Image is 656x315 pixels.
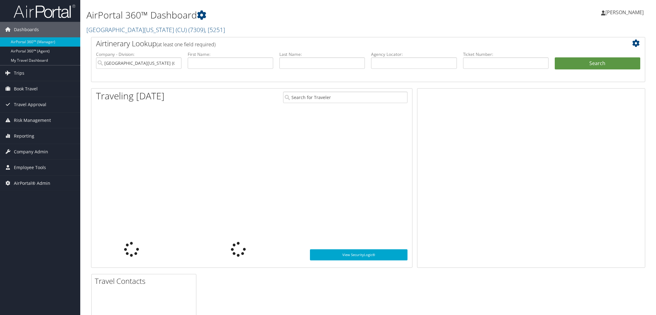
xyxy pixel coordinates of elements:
button: Search [555,57,640,70]
span: Company Admin [14,144,48,160]
h1: AirPortal 360™ Dashboard [86,9,462,22]
a: [PERSON_NAME] [601,3,650,22]
img: airportal-logo.png [14,4,75,19]
span: AirPortal® Admin [14,176,50,191]
span: Reporting [14,128,34,144]
a: View SecurityLogic® [310,249,407,260]
label: Company - Division: [96,51,182,57]
span: Trips [14,65,24,81]
span: Employee Tools [14,160,46,175]
a: [GEOGRAPHIC_DATA][US_STATE] (CU) [86,26,225,34]
label: Ticket Number: [463,51,549,57]
label: Last Name: [279,51,365,57]
span: Travel Approval [14,97,46,112]
label: First Name: [188,51,273,57]
span: [PERSON_NAME] [605,9,644,16]
h2: Travel Contacts [95,276,196,286]
label: Agency Locator: [371,51,457,57]
h2: Airtinerary Lookup [96,38,594,49]
input: Search for Traveler [283,92,407,103]
span: Book Travel [14,81,38,97]
span: Risk Management [14,113,51,128]
span: ( 7309 ) [188,26,205,34]
span: , [ 5251 ] [205,26,225,34]
span: Dashboards [14,22,39,37]
h1: Traveling [DATE] [96,89,165,102]
span: (at least one field required) [157,41,215,48]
